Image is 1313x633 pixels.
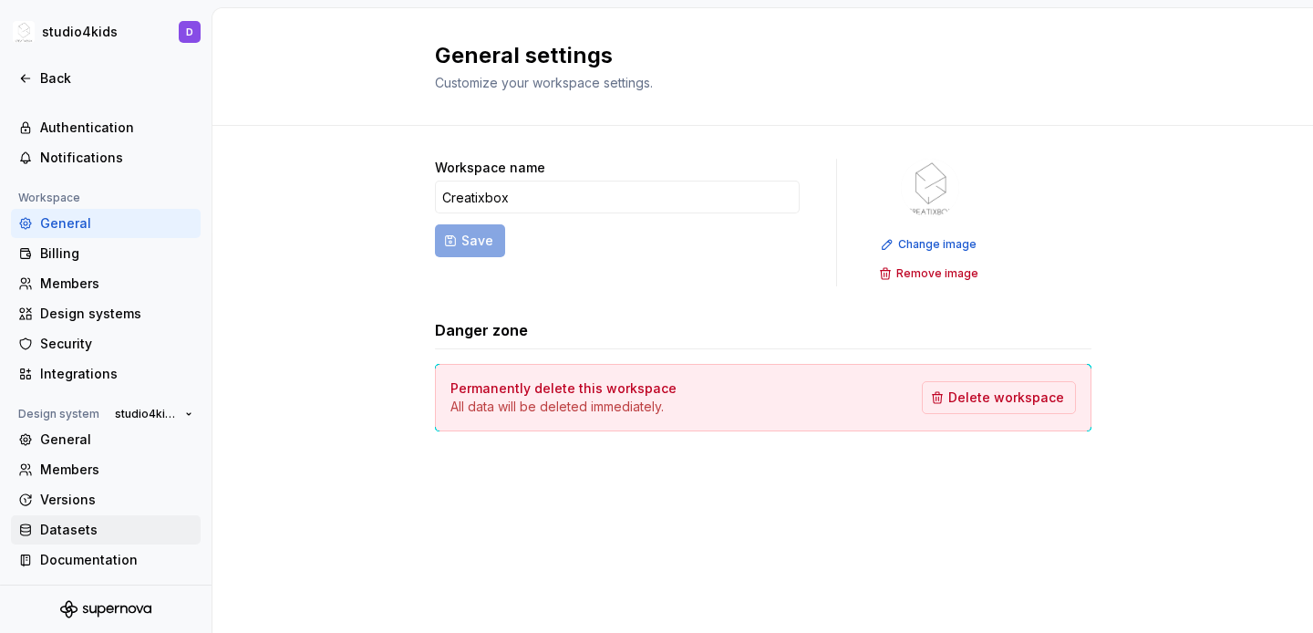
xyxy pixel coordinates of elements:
a: Back [11,64,201,93]
a: Authentication [11,113,201,142]
button: Change image [875,232,985,257]
h4: Permanently delete this workspace [450,379,677,398]
button: Remove image [874,261,987,286]
span: Change image [898,237,977,252]
div: General [40,214,193,233]
p: All data will be deleted immediately. [450,398,677,416]
a: Notifications [11,143,201,172]
div: General [40,431,193,449]
a: Integrations [11,359,201,389]
div: Documentation [40,551,193,569]
div: Integrations [40,365,193,383]
div: Design systems [40,305,193,323]
div: Notifications [40,149,193,167]
span: Remove image [896,266,978,281]
div: Members [40,461,193,479]
span: Delete workspace [948,389,1064,407]
img: f1dd3a2a-5342-4756-bcfa-e9eec4c7fc0d.png [13,21,35,43]
a: Design systems [11,299,201,328]
div: Workspace [11,187,88,209]
a: Members [11,455,201,484]
div: Security [40,335,193,353]
div: D [186,25,193,39]
img: f1dd3a2a-5342-4756-bcfa-e9eec4c7fc0d.png [901,159,959,217]
a: Members [11,269,201,298]
a: Datasets [11,515,201,545]
div: Versions [40,491,193,509]
a: Security [11,329,201,358]
span: studio4kids [115,407,178,421]
a: Billing [11,239,201,268]
svg: Supernova Logo [60,600,151,618]
label: Workspace name [435,159,545,177]
span: Customize your workspace settings. [435,75,653,90]
div: studio4kids [42,23,118,41]
div: Authentication [40,119,193,137]
h2: General settings [435,41,1070,70]
button: Delete workspace [922,381,1076,414]
a: Versions [11,485,201,514]
h3: Danger zone [435,319,528,341]
div: Design system [11,403,107,425]
div: Back [40,69,193,88]
a: General [11,425,201,454]
div: Billing [40,244,193,263]
div: Datasets [40,521,193,539]
a: Documentation [11,545,201,575]
button: studio4kidsD [4,12,208,52]
a: General [11,209,201,238]
div: Members [40,275,193,293]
